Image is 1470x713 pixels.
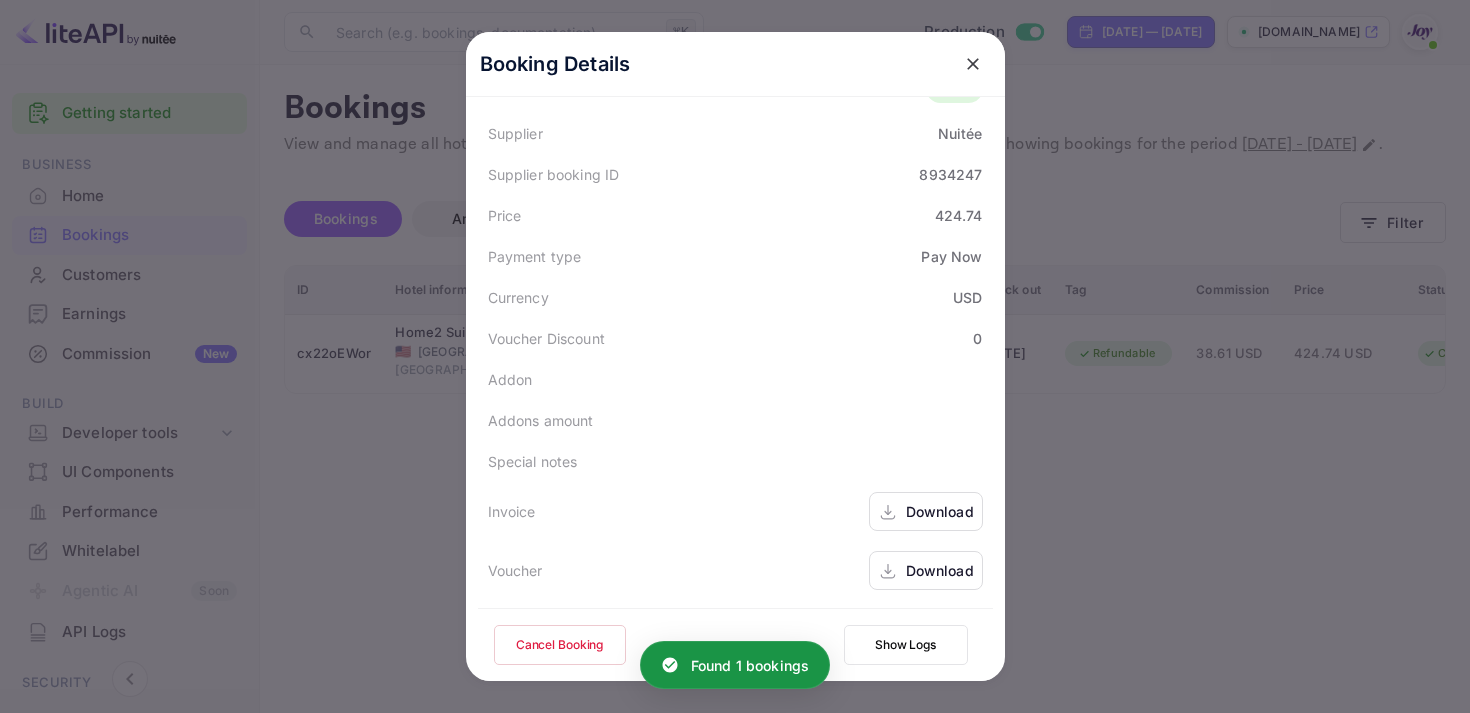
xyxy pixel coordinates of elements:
div: Invoice [488,501,536,522]
div: Special notes [488,451,578,472]
div: Download [906,501,974,522]
div: Currency [488,287,549,308]
div: Download [906,560,974,581]
div: Voucher Discount [488,328,605,349]
button: Show Logs [844,625,968,665]
div: 0 [973,328,982,349]
div: Nuitée [938,123,983,144]
button: close [955,46,991,82]
div: Voucher [488,560,543,581]
div: Addons amount [488,410,594,431]
div: USD [953,287,982,308]
div: 8934247 [919,164,982,185]
div: Supplier [488,123,543,144]
div: Payment type [488,246,582,267]
p: Booking Details [480,49,631,79]
button: Cancel Booking [494,625,626,665]
p: Found 1 bookings [691,655,809,676]
div: Supplier booking ID [488,164,620,185]
div: Pay Now [921,246,982,267]
div: Addon [488,369,533,390]
div: 424.74 [935,205,983,226]
div: Price [488,205,522,226]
